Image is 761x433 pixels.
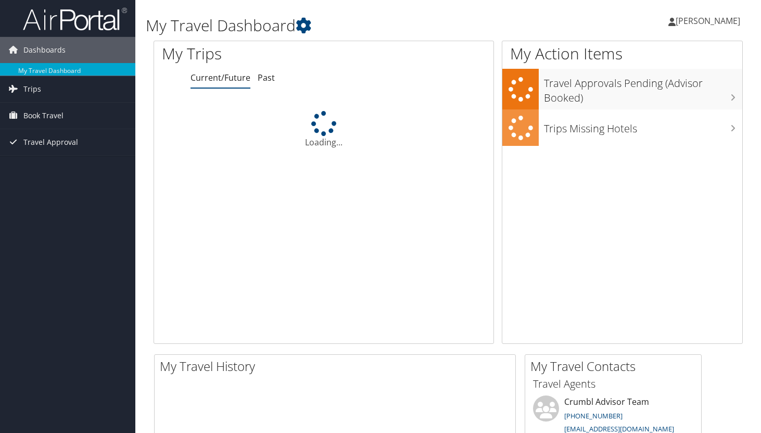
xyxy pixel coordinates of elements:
h1: My Travel Dashboard [146,15,549,36]
a: [PHONE_NUMBER] [564,411,623,420]
h3: Travel Agents [533,377,693,391]
div: Loading... [154,111,493,149]
a: Trips Missing Hotels [502,109,742,146]
h2: My Travel History [160,357,515,375]
h3: Trips Missing Hotels [544,116,742,136]
a: Past [258,72,275,83]
a: Current/Future [191,72,250,83]
h3: Travel Approvals Pending (Advisor Booked) [544,71,742,105]
span: Dashboards [23,37,66,63]
a: Travel Approvals Pending (Advisor Booked) [502,69,742,109]
span: Book Travel [23,103,64,129]
h2: My Travel Contacts [530,357,701,375]
h1: My Trips [162,43,344,65]
span: [PERSON_NAME] [676,15,740,27]
h1: My Action Items [502,43,742,65]
span: Trips [23,76,41,102]
img: airportal-logo.png [23,7,127,31]
a: [PERSON_NAME] [668,5,751,36]
span: Travel Approval [23,129,78,155]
